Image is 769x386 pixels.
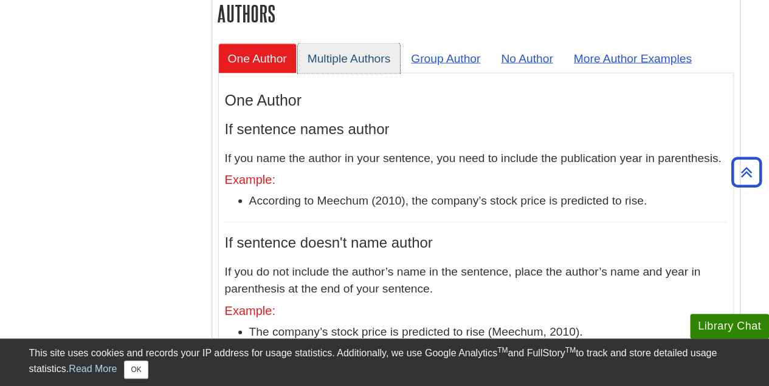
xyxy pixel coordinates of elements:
[727,164,766,180] a: Back to Top
[225,263,727,299] p: If you do not include the author’s name in the sentence, place the author’s name and year in pare...
[29,346,740,379] div: This site uses cookies and records your IP address for usage statistics. Additionally, we use Goo...
[249,323,727,341] li: The company’s stock price is predicted to rise (Meechum, 2010).
[298,44,401,73] a: Multiple Authors
[564,44,702,73] a: More Author Examples
[124,361,148,379] button: Close
[225,92,727,109] h3: One Author
[565,346,576,354] sup: TM
[225,173,727,186] h5: Example:
[249,192,727,210] li: According to Meechum (2010), the company’s stock price is predicted to rise.
[69,364,117,374] a: Read More
[690,314,769,339] button: Library Chat
[491,44,562,73] a: No Author
[497,346,508,354] sup: TM
[225,121,727,137] h4: If sentence names author
[225,235,727,251] h4: If sentence doesn't name author
[225,304,727,317] h5: Example:
[225,150,727,168] p: If you name the author in your sentence, you need to include the publication year in parenthesis.
[401,44,490,73] a: Group Author
[218,44,297,73] a: One Author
